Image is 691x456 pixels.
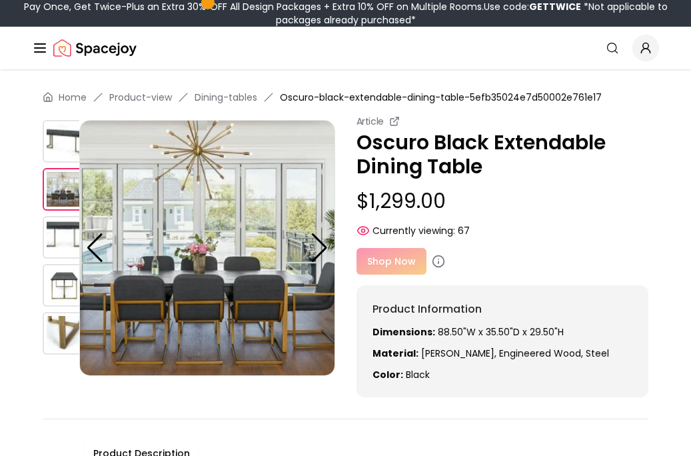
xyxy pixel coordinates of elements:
[372,224,455,237] span: Currently viewing:
[59,91,87,104] a: Home
[43,168,85,211] img: https://storage.googleapis.com/spacejoy-main/assets/5efb35024e7d50002e761e17/product_1_k86ikk0f86o
[372,347,418,360] strong: Material:
[356,189,649,213] p: $1,299.00
[372,325,435,339] strong: Dimensions:
[43,264,85,307] img: https://storage.googleapis.com/spacejoy-main/assets/5efb35024e7d50002e761e17/product_4_19obh0o7nf4m9
[53,35,137,61] a: Spacejoy
[109,91,172,104] a: Product-view
[458,224,470,237] span: 67
[372,368,403,381] strong: Color:
[372,325,633,339] p: 88.50"W x 35.50"D x 29.50"H
[43,312,85,355] img: https://storage.googleapis.com/spacejoy-main/assets/5efb35024e7d50002e761e17/product_5_mjed3oak2h67
[43,120,85,163] img: https://storage.googleapis.com/spacejoy-main/assets/5efb35024e7d50002e761e17/product_0_i3n8ncgco3bg
[280,91,602,104] span: Oscuro-black-extendable-dining-table-5efb35024e7d50002e761e17
[195,91,257,104] a: Dining-tables
[356,131,649,179] p: Oscuro Black Extendable Dining Table
[421,347,609,360] span: [PERSON_NAME], engineered wood, steel
[53,35,137,61] img: Spacejoy Logo
[43,216,85,259] img: https://storage.googleapis.com/spacejoy-main/assets/5efb35024e7d50002e761e17/product_2_lmikk9fdnp9
[43,91,648,104] nav: breadcrumb
[32,27,659,69] nav: Global
[372,301,633,317] h6: Product Information
[79,120,335,376] img: https://storage.googleapis.com/spacejoy-main/assets/5efb35024e7d50002e761e17/product_1_k86ikk0f86o
[356,115,384,128] small: Article
[406,368,430,381] span: black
